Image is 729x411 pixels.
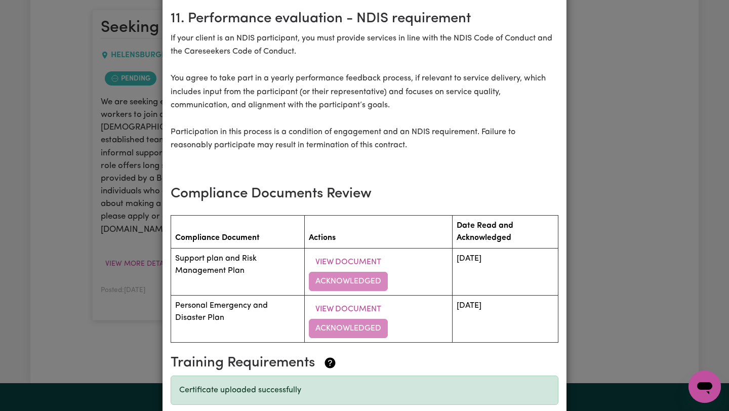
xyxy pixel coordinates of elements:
td: Personal Emergency and Disaster Plan [171,295,305,342]
th: Actions [304,215,452,248]
td: Support plan and Risk Management Plan [171,248,305,295]
th: Date Read and Acknowledged [452,215,558,248]
h2: 11. Performance evaluation - NDIS requirement [171,11,558,28]
h3: Training Requirements [171,355,550,372]
td: [DATE] [452,248,558,295]
iframe: Button to launch messaging window [688,371,721,403]
div: Certificate uploaded successfully [171,376,558,405]
h3: Compliance Documents Review [171,186,558,203]
p: If your client is an NDIS participant, you must provide services in line with the NDIS Code of Co... [171,32,558,166]
button: View Document [309,253,388,272]
button: View Document [309,300,388,319]
th: Compliance Document [171,215,305,248]
td: [DATE] [452,295,558,342]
